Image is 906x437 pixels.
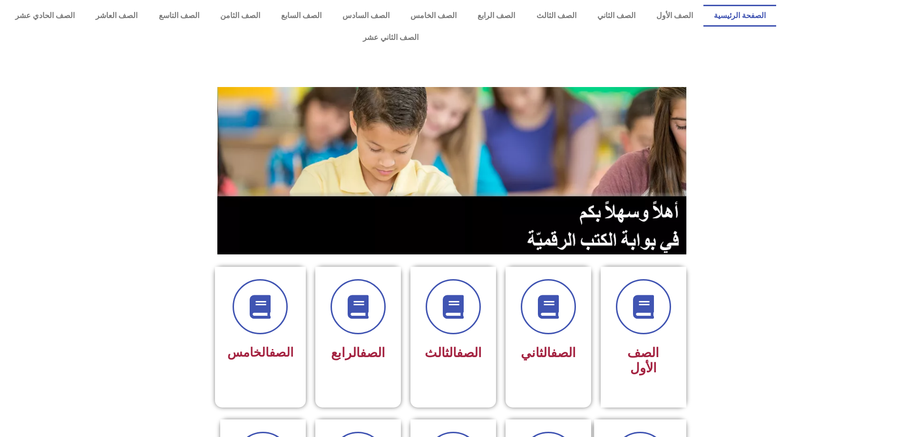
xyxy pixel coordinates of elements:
a: الصف الثامن [210,5,271,27]
span: الثاني [521,345,576,360]
a: الصف الرابع [467,5,526,27]
a: الصف [360,345,385,360]
a: الصف التاسع [148,5,209,27]
a: الصف الأول [646,5,703,27]
a: الصف العاشر [85,5,148,27]
span: الصف الأول [627,345,659,376]
span: الرابع [331,345,385,360]
span: الخامس [227,345,293,359]
a: الصف الثاني [587,5,646,27]
a: الصف [551,345,576,360]
a: الصف الخامس [400,5,467,27]
a: الصف [269,345,293,359]
a: الصف السابع [271,5,332,27]
a: الصفحة الرئيسية [703,5,776,27]
a: الصف الحادي عشر [5,5,85,27]
a: الصف [457,345,482,360]
a: الصف الثاني عشر [5,27,776,49]
a: الصف السادس [332,5,400,27]
a: الصف الثالث [526,5,586,27]
span: الثالث [425,345,482,360]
